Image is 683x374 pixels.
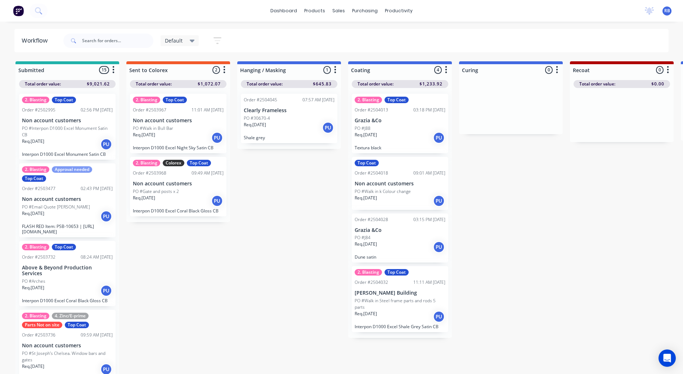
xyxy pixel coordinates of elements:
div: 2. BlastingTop CoatOrder #250403211:11 AM [DATE][PERSON_NAME] BuildingPO #Walk in Steel frame par... [352,266,448,332]
span: $1,233.92 [419,81,442,87]
div: Top Coat [65,322,89,328]
p: Req. [DATE] [244,122,266,128]
span: Total order value: [25,81,61,87]
p: Req. [DATE] [355,195,377,201]
p: PO #Gate and posts x 2 [133,188,179,195]
div: 2. BlastingTop CoatOrder #250396711:01 AM [DATE]Non account customersPO #Walk in Bull BarReq.[DAT... [130,94,226,153]
span: Total order value: [136,81,172,87]
div: PU [433,311,445,322]
div: 2. Blasting [355,97,382,103]
div: Open Intercom Messenger [659,349,676,367]
div: 09:59 AM [DATE] [81,332,113,338]
p: Grazia &Co [355,118,445,124]
p: Req. [DATE] [133,132,155,138]
span: $0.00 [651,81,664,87]
p: Non account customers [133,118,224,124]
p: Interpon D1000 Excel Monument Satin CB [22,151,113,157]
p: Shale grey [244,135,334,140]
div: PU [433,241,445,253]
div: 02:43 PM [DATE] [81,185,113,192]
div: Order #2503732 [22,254,55,260]
div: PU [100,211,112,222]
div: 11:01 AM [DATE] [192,107,224,113]
div: Top Coat [22,175,46,182]
div: sales [329,5,349,16]
p: PO #Walk in k Colour change [355,188,411,195]
div: 08:24 AM [DATE] [81,254,113,260]
p: [PERSON_NAME] Building [355,290,445,296]
p: Req. [DATE] [22,138,44,145]
div: Top Coat [385,269,409,276]
p: Interpon D1000 Excel Shale Grey Satin CB [355,324,445,329]
div: PU [100,285,112,296]
div: 2. BlastingTop CoatOrder #250373208:24 AM [DATE]Above & Beyond Production ServicesPO #ArchesReq.[... [19,241,116,307]
p: Grazia &Co [355,227,445,233]
div: 03:18 PM [DATE] [413,107,445,113]
div: Top Coat [163,97,187,103]
p: Req. [DATE] [22,285,44,291]
p: Req. [DATE] [355,132,377,138]
div: Order #2504045 [244,97,277,103]
p: Interpon D1000 Excel Night Sky Satin CB [133,145,224,150]
div: PU [433,132,445,144]
div: 11:11 AM [DATE] [413,279,445,286]
p: PO #J84 [355,234,370,241]
p: Req. [DATE] [22,210,44,217]
p: Req. [DATE] [133,195,155,201]
div: Top Coat [355,160,379,166]
div: Top Coat [187,160,211,166]
div: Top Coat [52,244,76,250]
div: 2. Blasting [22,244,49,250]
p: Dune satin [355,254,445,260]
div: 2. BlastingColorexTop CoatOrder #250396809:49 AM [DATE]Non account customersPO #Gate and posts x ... [130,157,226,216]
input: Search for orders... [82,34,153,48]
span: $1,072.07 [198,81,221,87]
div: Approval needed [52,166,92,173]
div: 2. Blasting [355,269,382,276]
div: 2. Blasting [22,97,49,103]
p: Clearly Frameless [244,107,334,114]
span: Total order value: [358,81,394,87]
div: Order #250404507:57 AM [DATE]Clearly FramelessPO #30670-4Req.[DATE]PUShale grey [241,94,337,143]
p: Non account customers [355,181,445,187]
a: dashboard [267,5,301,16]
div: Colorex [163,160,184,166]
p: Req. [DATE] [355,241,377,247]
span: Default [165,37,183,44]
div: products [301,5,329,16]
p: PO #Email Quote [PERSON_NAME] [22,204,90,210]
div: 07:57 AM [DATE] [302,97,334,103]
p: PO #St Joseph’s Chelsea. Window bars and gates [22,350,113,363]
span: RB [664,8,670,14]
div: Order #250402803:15 PM [DATE]Grazia &CoPO #J84Req.[DATE]PUDune satin [352,214,448,263]
div: 2. Blasting [22,166,49,173]
div: 02:56 PM [DATE] [81,107,113,113]
div: Top Coat [385,97,409,103]
div: productivity [381,5,416,16]
p: Non account customers [22,196,113,202]
div: 2. BlastingApproval neededTop CoatOrder #250347702:43 PM [DATE]Non account customersPO #Email Quo... [19,163,116,237]
p: PO #Walk in Steel frame parts and rods 5 parts [355,298,445,311]
p: PO #Walk in Bull Bar [133,125,173,132]
div: Order #2504028 [355,216,388,223]
p: PO #J88 [355,125,370,132]
p: Interpon D1000 Excel Coral Black Gloss CB [22,298,113,303]
div: 4. Zinc/E-prime [52,313,89,319]
div: Order #2504018 [355,170,388,176]
span: $9,021.62 [87,81,110,87]
span: Total order value: [579,81,615,87]
p: PO #Arches [22,278,45,285]
div: Top CoatOrder #250401809:01 AM [DATE]Non account customersPO #Walk in k Colour changeReq.[DATE]PU [352,157,448,210]
div: 2. Blasting [22,313,49,319]
div: PU [433,195,445,207]
div: 2. Blasting [133,97,160,103]
p: Above & Beyond Production Services [22,265,113,277]
div: Order #2504032 [355,279,388,286]
img: Factory [13,5,24,16]
div: 09:49 AM [DATE] [192,170,224,176]
p: Non account customers [22,118,113,124]
div: Parts Not on site [22,322,62,328]
div: Order #2503968 [133,170,166,176]
div: 2. BlastingTop CoatOrder #250299502:56 PM [DATE]Non account customersPO #Interpon D1000 Excel Mon... [19,94,116,160]
p: Non account customers [133,181,224,187]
